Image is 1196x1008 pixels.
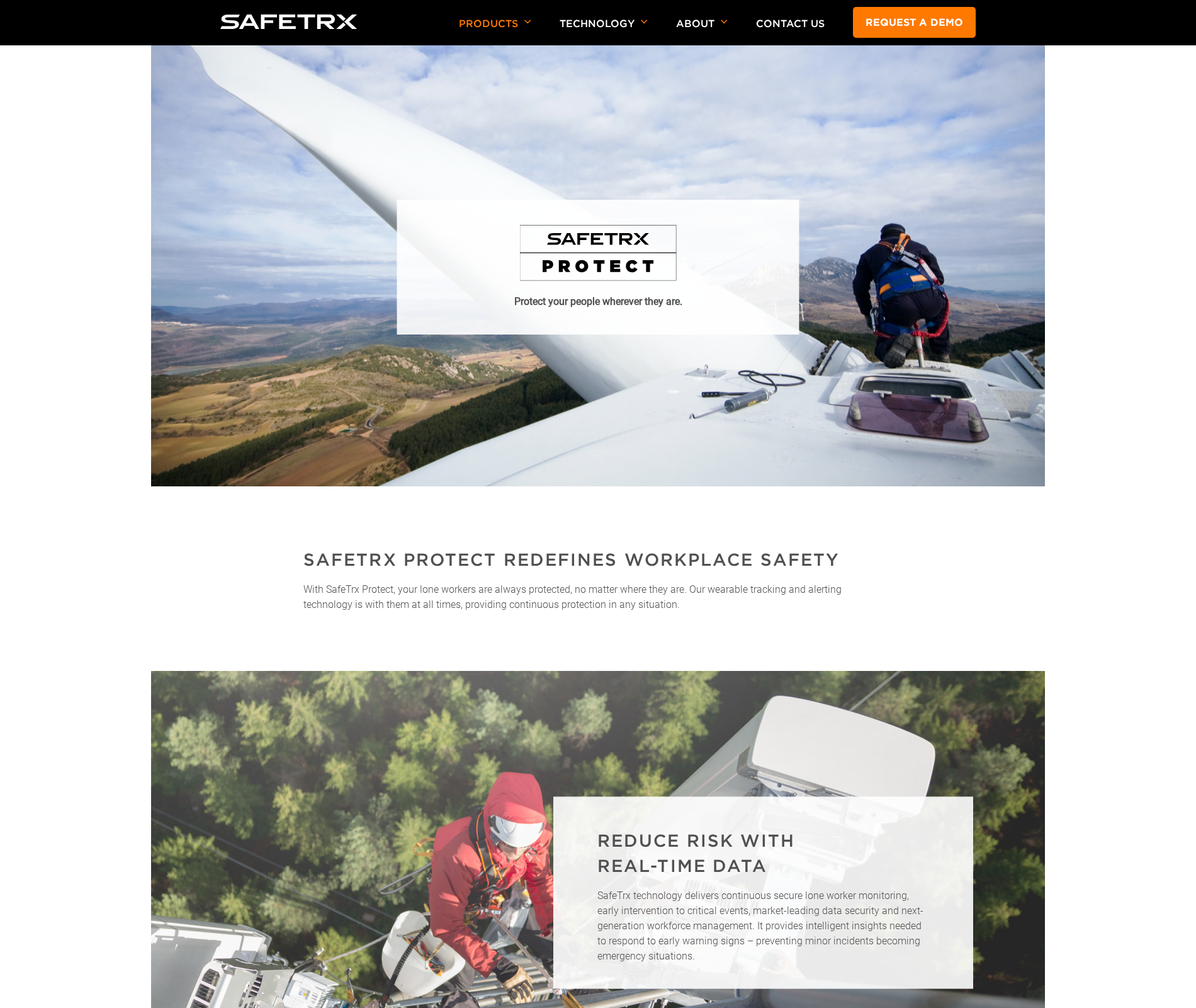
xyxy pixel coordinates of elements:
h2: Reduce risk with real-time data [597,828,796,879]
img: Arrow down [641,20,648,24]
img: SafeTrx Protect logo [519,225,677,282]
img: Hero SafeTrx [151,45,1045,486]
p: With SafeTrx Protect, your lone workers are always protected, no matter where they are. Our weara... [303,582,893,612]
h2: SafeTrx Protect redefines workplace safety [303,547,893,573]
h1: Protect your people wherever they are. [514,294,682,309]
img: Logo SafeTrx [220,14,358,29]
p: SafeTrx technology delivers continuous secure lone worker monitoring, early intervention to criti... [597,888,929,964]
img: Arrow down [524,20,531,24]
p: Technology [560,18,648,45]
a: Contact Us [756,18,825,30]
iframe: Chat Widget [1133,948,1196,1008]
p: About [676,18,728,45]
img: Arrow down [721,20,728,24]
p: Products [459,18,531,45]
a: Request a demo [853,7,976,38]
